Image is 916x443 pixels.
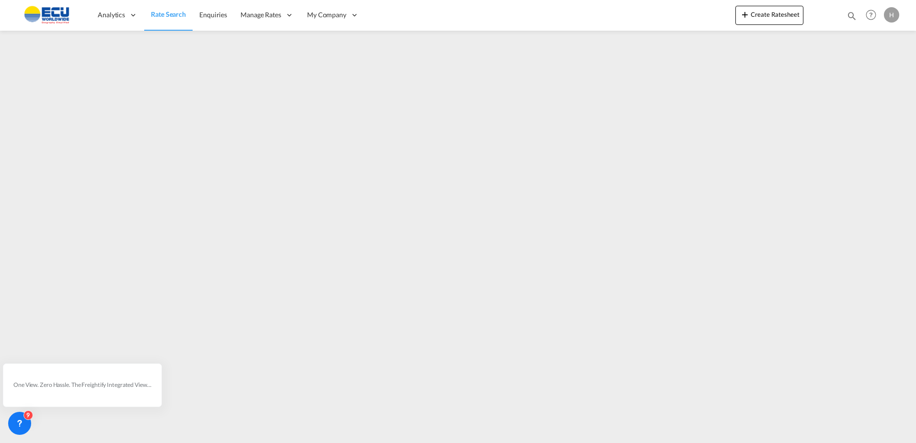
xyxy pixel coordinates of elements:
span: Analytics [98,10,125,20]
button: icon-plus 400-fgCreate Ratesheet [735,6,803,25]
div: H [884,7,899,23]
span: Help [863,7,879,23]
span: My Company [307,10,346,20]
md-icon: icon-plus 400-fg [739,9,751,20]
md-icon: icon-magnify [847,11,857,21]
img: 6cccb1402a9411edb762cf9624ab9cda.png [14,4,79,26]
span: Rate Search [151,10,186,18]
div: Help [863,7,884,24]
div: icon-magnify [847,11,857,25]
span: Enquiries [199,11,227,19]
span: Manage Rates [240,10,281,20]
